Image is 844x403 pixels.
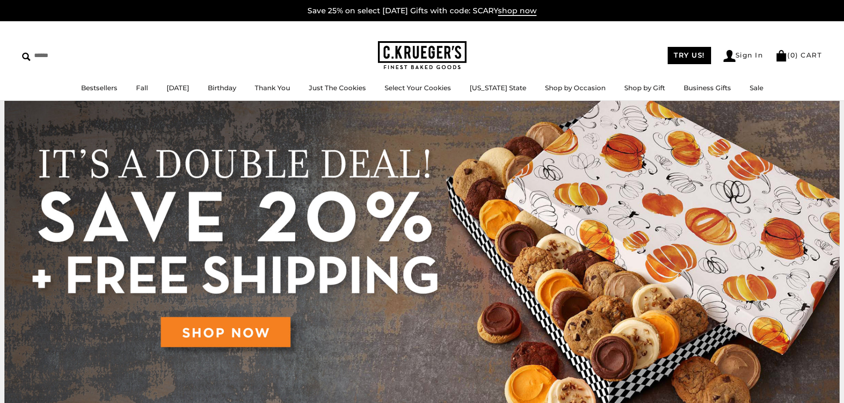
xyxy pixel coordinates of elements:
[22,53,31,61] img: Search
[723,50,763,62] a: Sign In
[307,6,537,16] a: Save 25% on select [DATE] Gifts with code: SCARYshop now
[81,84,117,92] a: Bestsellers
[208,84,236,92] a: Birthday
[167,84,189,92] a: [DATE]
[545,84,606,92] a: Shop by Occasion
[255,84,290,92] a: Thank You
[723,50,735,62] img: Account
[775,50,787,61] img: Bag
[684,84,731,92] a: Business Gifts
[385,84,451,92] a: Select Your Cookies
[136,84,148,92] a: Fall
[775,51,822,59] a: (0) CART
[790,51,796,59] span: 0
[22,49,128,62] input: Search
[309,84,366,92] a: Just The Cookies
[470,84,526,92] a: [US_STATE] State
[624,84,665,92] a: Shop by Gift
[378,41,467,70] img: C.KRUEGER'S
[668,47,711,64] a: TRY US!
[750,84,763,92] a: Sale
[498,6,537,16] span: shop now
